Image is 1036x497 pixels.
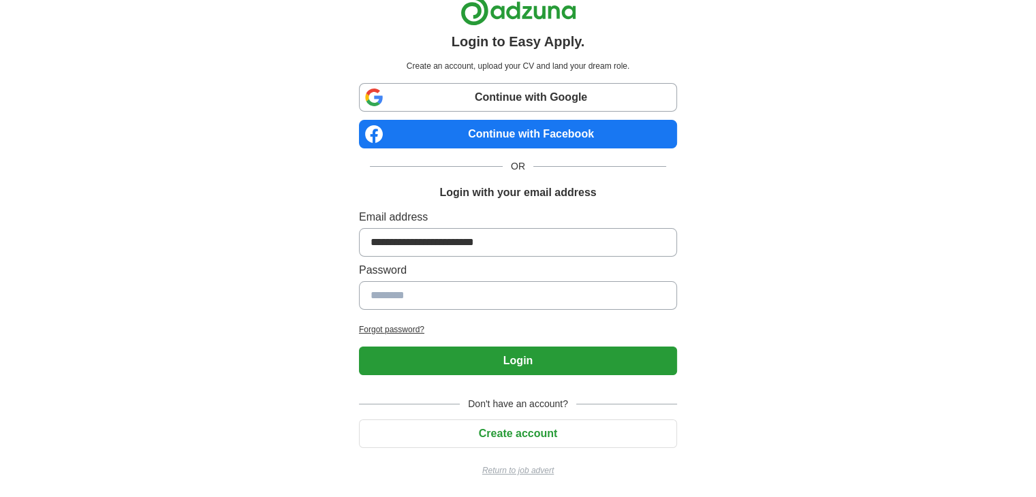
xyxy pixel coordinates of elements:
[503,159,533,174] span: OR
[359,323,677,336] a: Forgot password?
[359,347,677,375] button: Login
[359,419,677,448] button: Create account
[452,31,585,52] h1: Login to Easy Apply.
[439,185,596,201] h1: Login with your email address
[359,464,677,477] a: Return to job advert
[359,209,677,225] label: Email address
[359,83,677,112] a: Continue with Google
[359,428,677,439] a: Create account
[359,120,677,148] a: Continue with Facebook
[362,60,674,72] p: Create an account, upload your CV and land your dream role.
[460,397,576,411] span: Don't have an account?
[359,262,677,278] label: Password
